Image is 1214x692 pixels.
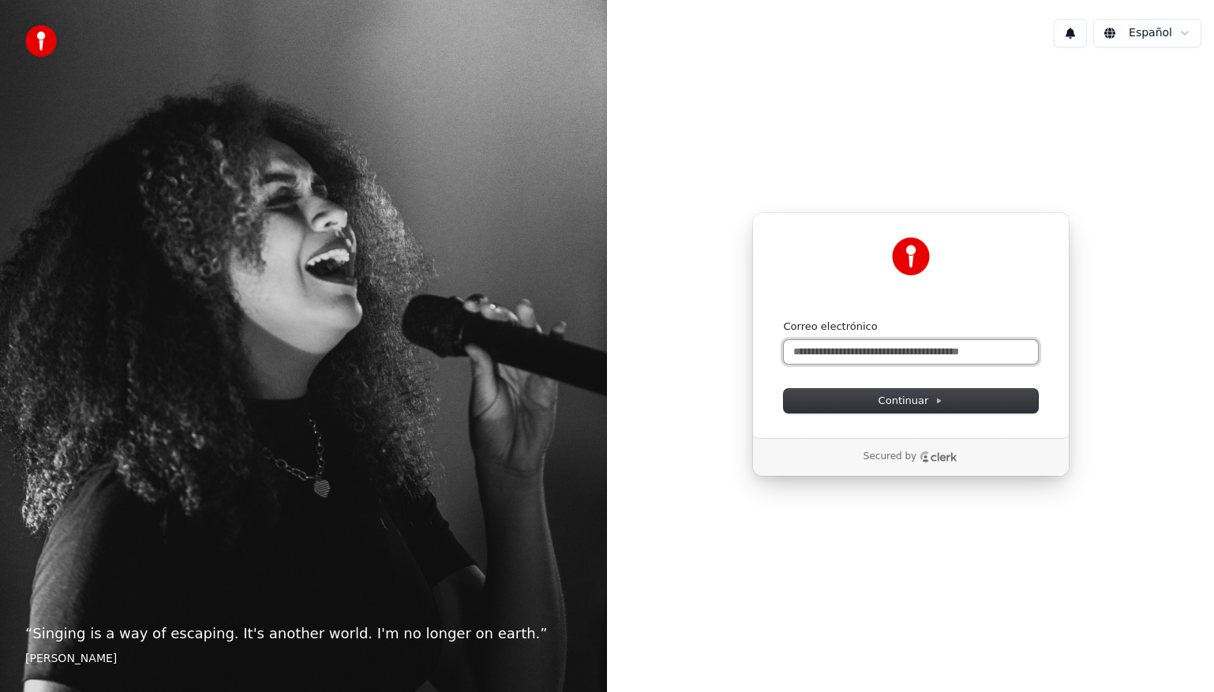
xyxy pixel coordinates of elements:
p: Secured by [864,451,916,463]
footer: [PERSON_NAME] [25,651,582,667]
span: Continuar [879,394,943,408]
button: Continuar [784,389,1038,413]
p: “ Singing is a way of escaping. It's another world. I'm no longer on earth. ” [25,623,582,645]
img: youka [25,25,57,57]
img: Youka [892,238,930,275]
label: Correo electrónico [784,320,878,334]
a: Clerk logo [920,451,957,462]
